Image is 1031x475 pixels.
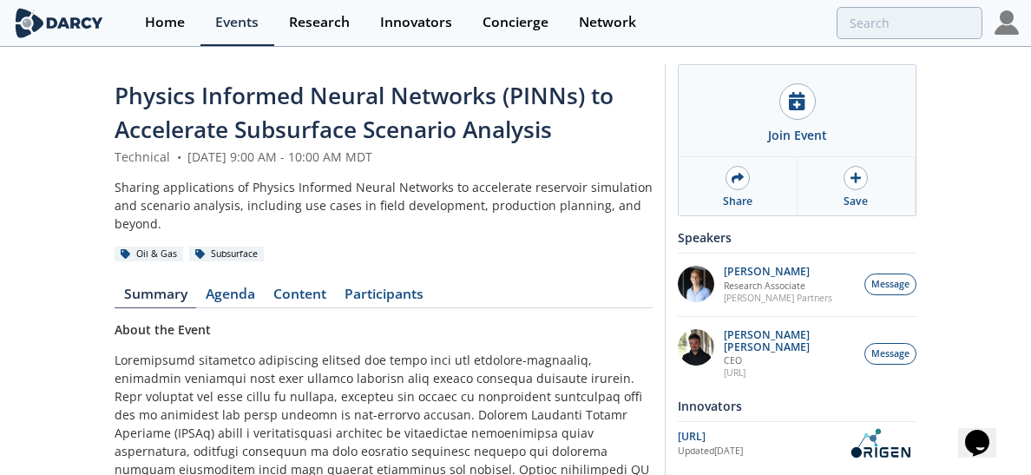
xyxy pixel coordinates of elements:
p: [PERSON_NAME] [724,266,832,278]
div: Subsurface [189,247,264,262]
span: Message [871,278,910,292]
div: Join Event [768,126,827,144]
div: Home [145,16,185,30]
a: Agenda [196,287,264,308]
button: Message [864,274,916,295]
div: Innovators [678,391,916,421]
div: Share [723,194,752,209]
div: Oil & Gas [115,247,183,262]
div: Save [844,194,868,209]
img: 20112e9a-1f67-404a-878c-a26f1c79f5da [678,329,714,366]
span: • [174,148,184,165]
p: [PERSON_NAME] Partners [724,292,832,304]
img: OriGen.AI [844,428,916,459]
div: Technical [DATE] 9:00 AM - 10:00 AM MDT [115,148,653,166]
p: [PERSON_NAME] [PERSON_NAME] [724,329,856,353]
div: Events [215,16,259,30]
div: Innovators [380,16,452,30]
a: [URL] Updated[DATE] OriGen.AI [678,428,916,459]
div: Research [289,16,350,30]
img: logo-wide.svg [12,8,106,38]
a: Participants [335,287,432,308]
a: Content [264,287,335,308]
div: Updated [DATE] [678,445,844,459]
p: Research Associate [724,280,832,292]
img: Profile [995,10,1019,35]
div: Speakers [678,222,916,253]
iframe: chat widget [958,406,1014,458]
span: Message [871,347,910,361]
span: Physics Informed Neural Networks (PINNs) to Accelerate Subsurface Scenario Analysis [115,80,614,145]
input: Advanced Search [837,7,982,39]
p: [URL] [724,366,856,379]
strong: About the Event [115,321,211,338]
div: [URL] [678,429,844,445]
p: CEO [724,354,856,366]
div: Sharing applications of Physics Informed Neural Networks to accelerate reservoir simulation and s... [115,178,653,233]
img: 1EXUV5ipS3aUf9wnAL7U [678,266,714,302]
a: Summary [115,287,196,308]
div: Concierge [483,16,548,30]
div: Network [579,16,636,30]
button: Message [864,343,916,365]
